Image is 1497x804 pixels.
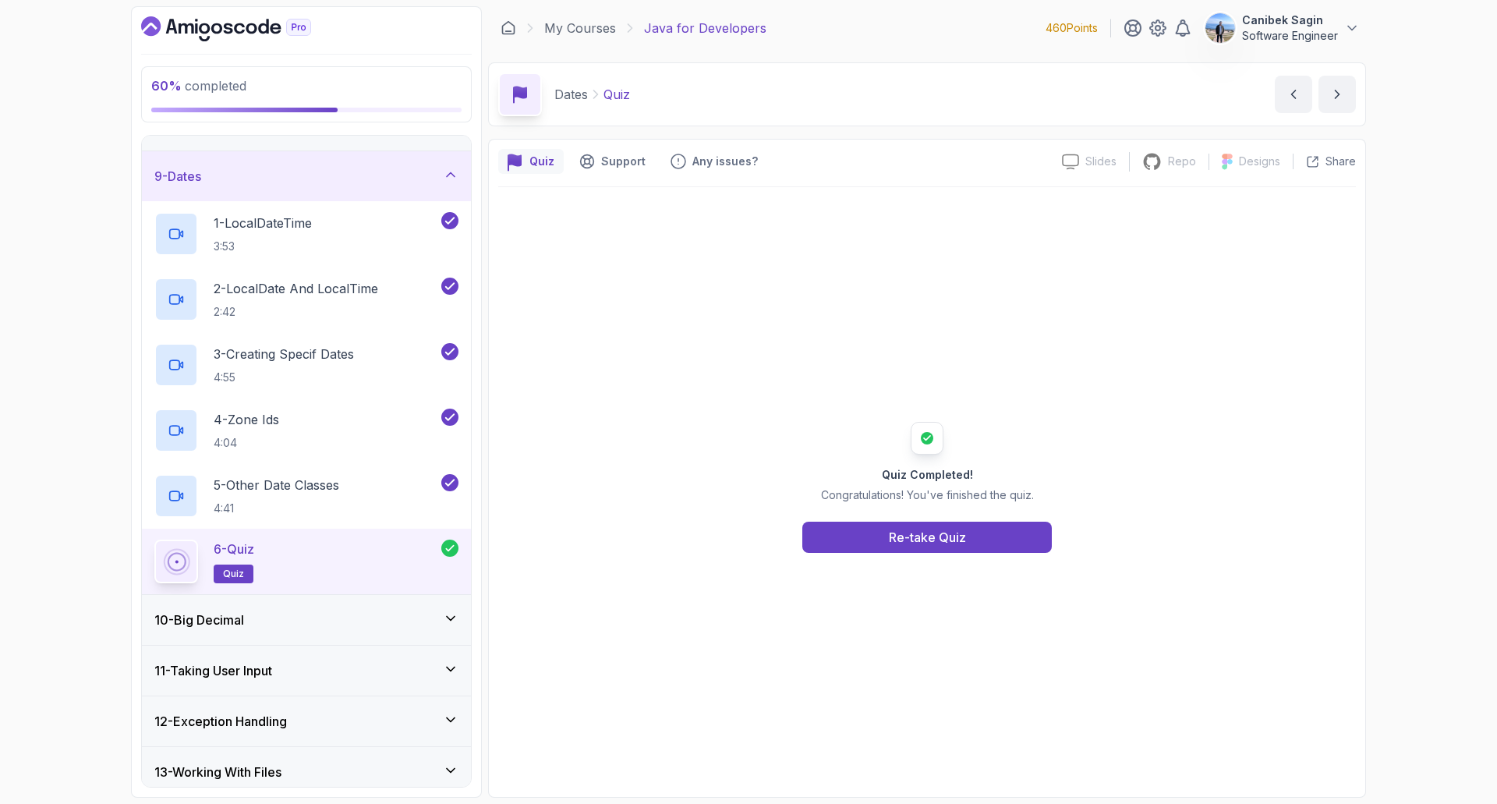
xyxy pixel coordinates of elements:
[214,540,254,558] p: 6 - Quiz
[142,151,471,201] button: 9-Dates
[601,154,646,169] p: Support
[214,239,312,254] p: 3:53
[1205,12,1360,44] button: user profile imageCanibek SaginSoftware Engineer
[214,435,279,451] p: 4:04
[154,611,244,629] h3: 10 - Big Decimal
[142,646,471,696] button: 11-Taking User Input
[661,149,767,174] button: Feedback button
[154,712,287,731] h3: 12 - Exception Handling
[214,279,378,298] p: 2 - LocalDate And LocalTime
[1239,154,1280,169] p: Designs
[223,568,244,580] span: quiz
[603,85,630,104] p: Quiz
[889,528,966,547] div: Re-take Quiz
[501,20,516,36] a: Dashboard
[142,747,471,797] button: 13-Working With Files
[1242,12,1338,28] p: Canibek Sagin
[692,154,758,169] p: Any issues?
[821,487,1034,503] p: Congratulations! You've finished the quiz.
[1205,13,1235,43] img: user profile image
[644,19,766,37] p: Java for Developers
[1325,154,1356,169] p: Share
[154,474,458,518] button: 5-Other Date Classes4:41
[1046,20,1098,36] p: 460 Points
[1318,76,1356,113] button: next content
[154,167,201,186] h3: 9 - Dates
[1293,154,1356,169] button: Share
[544,19,616,37] a: My Courses
[141,16,347,41] a: Dashboard
[802,522,1052,553] button: Re-take Quiz
[154,278,458,321] button: 2-LocalDate And LocalTime2:42
[570,149,655,174] button: Support button
[142,595,471,645] button: 10-Big Decimal
[498,149,564,174] button: quiz button
[142,696,471,746] button: 12-Exception Handling
[1168,154,1196,169] p: Repo
[154,409,458,452] button: 4-Zone Ids4:04
[214,214,312,232] p: 1 - LocalDateTime
[214,476,339,494] p: 5 - Other Date Classes
[821,467,1034,483] h2: Quiz Completed!
[554,85,588,104] p: Dates
[1085,154,1117,169] p: Slides
[154,661,272,680] h3: 11 - Taking User Input
[214,345,354,363] p: 3 - Creating Specif Dates
[154,763,281,781] h3: 13 - Working With Files
[154,343,458,387] button: 3-Creating Specif Dates4:55
[1275,76,1312,113] button: previous content
[151,78,182,94] span: 60 %
[214,370,354,385] p: 4:55
[1242,28,1338,44] p: Software Engineer
[529,154,554,169] p: Quiz
[154,540,458,583] button: 6-Quizquiz
[151,78,246,94] span: completed
[154,212,458,256] button: 1-LocalDateTime3:53
[214,410,279,429] p: 4 - Zone Ids
[214,501,339,516] p: 4:41
[214,304,378,320] p: 2:42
